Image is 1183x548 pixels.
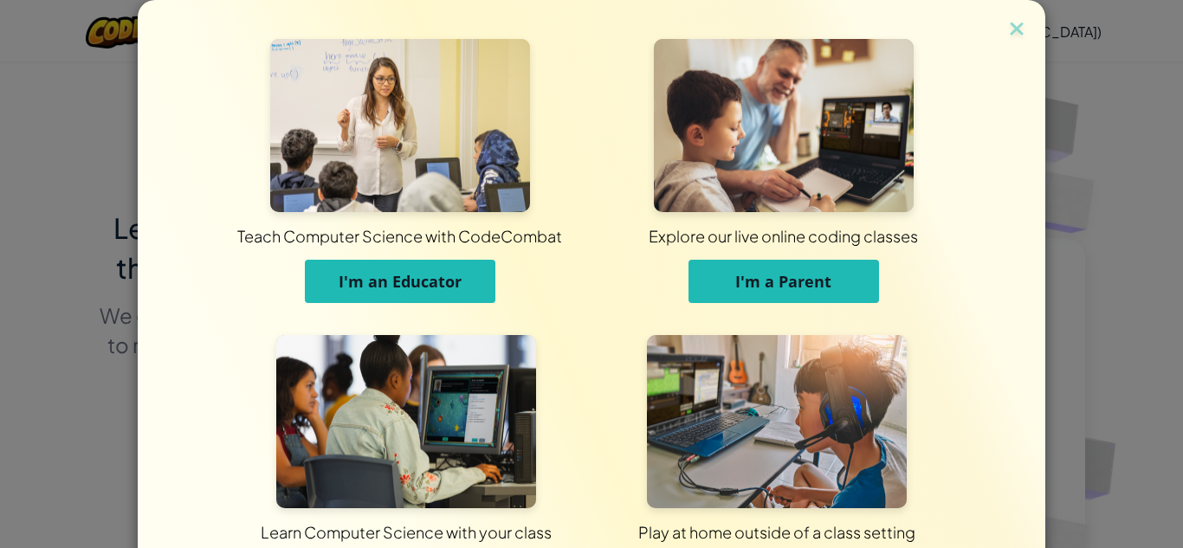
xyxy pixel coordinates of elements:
img: For Students [276,335,536,508]
span: I'm an Educator [339,271,462,292]
img: For Educators [270,39,530,212]
button: I'm a Parent [688,260,879,303]
img: close icon [1005,17,1028,43]
span: I'm a Parent [735,271,831,292]
img: For Individuals [647,335,907,508]
button: I'm an Educator [305,260,495,303]
img: For Parents [654,39,914,212]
